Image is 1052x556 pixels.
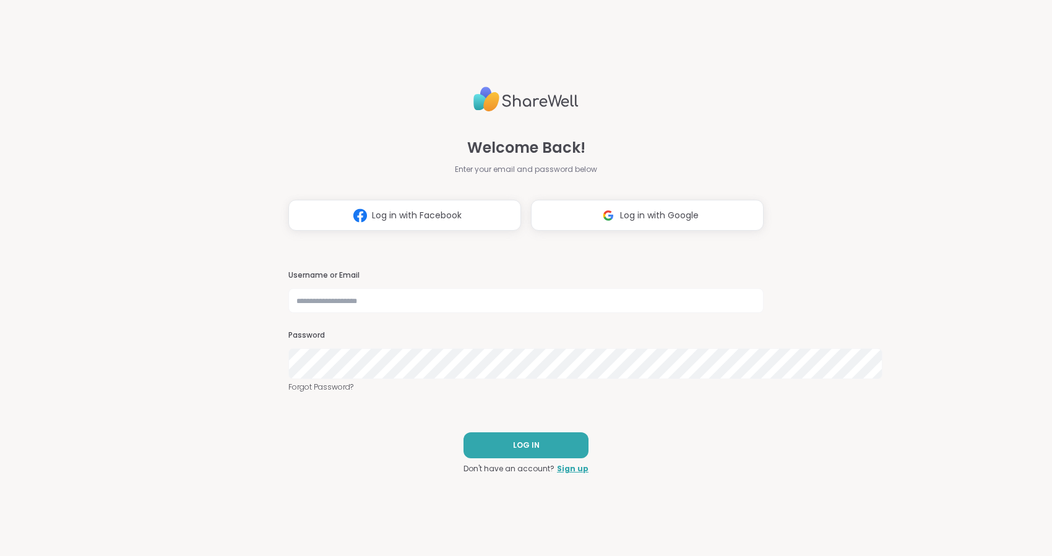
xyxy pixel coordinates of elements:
[557,463,589,474] a: Sign up
[463,432,589,458] button: LOG IN
[288,330,764,341] h3: Password
[288,382,764,393] a: Forgot Password?
[455,164,597,175] span: Enter your email and password below
[467,137,585,159] span: Welcome Back!
[473,82,579,117] img: ShareWell Logo
[513,440,540,451] span: LOG IN
[372,209,462,222] span: Log in with Facebook
[463,463,554,474] span: Don't have an account?
[288,270,764,281] h3: Username or Email
[348,204,372,227] img: ShareWell Logomark
[597,204,620,227] img: ShareWell Logomark
[531,200,764,231] button: Log in with Google
[620,209,699,222] span: Log in with Google
[288,200,521,231] button: Log in with Facebook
